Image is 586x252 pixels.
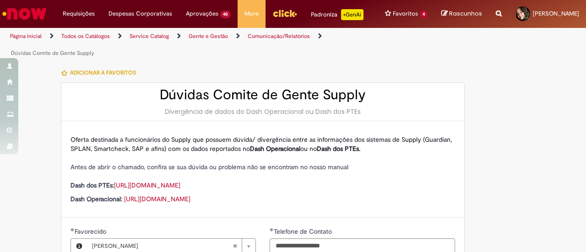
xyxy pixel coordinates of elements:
a: [URL][DOMAIN_NAME] [114,181,180,189]
span: [PERSON_NAME] [533,10,579,17]
img: click_logo_yellow_360x200.png [272,6,297,20]
span: 4 [420,11,428,18]
p: +GenAi [341,9,364,20]
a: [URL][DOMAIN_NAME] [124,195,190,203]
span: Telefone de Contato [274,227,334,236]
span: Oferta destinada a funcionários do Supply que possuem dúvida/ divergência entre as informações do... [71,135,452,153]
strong: Dash dos PTEs. [317,145,360,153]
a: Dúvidas Comite de Gente Supply [11,49,94,57]
h2: Dúvidas Comite de Gente Supply [71,87,455,102]
div: Padroniza [311,9,364,20]
span: Favoritos [393,9,418,18]
span: 40 [220,11,231,18]
ul: Trilhas de página [7,28,384,62]
span: Obrigatório Preenchido [71,228,75,231]
span: Rascunhos [449,9,482,18]
span: Despesas Corporativas [109,9,172,18]
strong: Dash dos PTEs: [71,181,114,189]
span: Obrigatório Preenchido [270,228,274,231]
span: Antes de abrir o chamado, confira se sua dúvida ou problema não se encontram no nosso manual [71,163,348,171]
img: ServiceNow [1,5,48,23]
a: Comunicação/Relatórios [248,32,310,40]
button: Adicionar a Favoritos [61,63,141,82]
a: Página inicial [10,32,42,40]
a: Rascunhos [441,10,482,18]
strong: Dash Operacional: [71,195,122,203]
span: Aprovações [186,9,218,18]
span: Adicionar a Favoritos [70,69,136,76]
a: Service Catalog [130,32,169,40]
div: Divergência de dados do Dash Operacional ou Dash dos PTEs [71,107,455,116]
span: Requisições [63,9,95,18]
span: Favorecido, Dayanne Gonsalves De Queiroz [75,227,108,236]
a: Todos os Catálogos [61,32,110,40]
a: Gente e Gestão [189,32,228,40]
strong: Dash Operacional [250,145,300,153]
span: More [244,9,259,18]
